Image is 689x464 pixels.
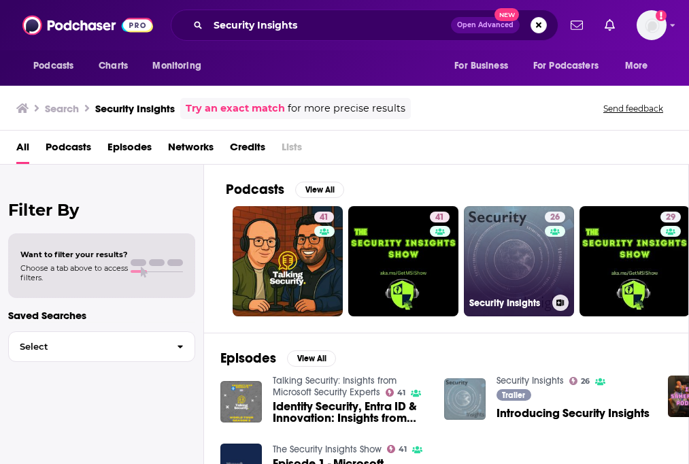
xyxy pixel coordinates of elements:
span: 26 [581,378,590,384]
a: 41 [314,212,334,222]
span: 41 [435,211,444,225]
h2: Filter By [8,200,195,220]
h3: Security Insights [469,297,547,309]
span: Lists [282,136,302,164]
img: Podchaser - Follow, Share and Rate Podcasts [22,12,153,38]
button: Select [8,331,195,362]
span: New [494,8,519,21]
span: Podcasts [33,56,73,76]
a: EpisodesView All [220,350,336,367]
a: Episodes [107,136,152,164]
button: View All [295,182,344,198]
h2: Episodes [220,350,276,367]
span: For Podcasters [533,56,599,76]
a: PodcastsView All [226,181,344,198]
img: Identity Security, Entra ID & Innovation: Insights from Eric Woodruff | MVP Security Insights [220,381,262,422]
h2: Podcasts [226,181,284,198]
span: Select [9,342,166,351]
img: User Profile [637,10,667,40]
a: Try an exact match [186,101,285,116]
span: 41 [397,390,405,396]
span: Choose a tab above to access filters. [20,263,128,282]
a: Show notifications dropdown [565,14,588,37]
button: open menu [445,53,525,79]
img: Introducing Security Insights [444,378,486,420]
a: 26 [545,212,565,222]
a: 26 [569,377,590,385]
span: Charts [99,56,128,76]
button: open menu [24,53,91,79]
button: open menu [143,53,218,79]
h3: Security Insights [95,102,175,115]
p: Saved Searches [8,309,195,322]
span: Logged in as HWrepandcomms [637,10,667,40]
span: Want to filter your results? [20,250,128,259]
h3: Search [45,102,79,115]
span: More [625,56,648,76]
a: Security Insights [497,375,564,386]
span: 41 [399,446,407,452]
button: View All [287,350,336,367]
span: Trailer [502,391,525,399]
button: Send feedback [599,103,667,114]
button: Open AdvancedNew [451,17,520,33]
span: Monitoring [152,56,201,76]
button: open menu [524,53,618,79]
a: 41 [348,206,458,316]
a: Podcasts [46,136,91,164]
a: 41 [387,445,407,453]
span: Open Advanced [457,22,514,29]
span: 26 [550,211,560,225]
div: Search podcasts, credits, & more... [171,10,558,41]
input: Search podcasts, credits, & more... [208,14,451,36]
svg: Add a profile image [656,10,667,21]
button: Show profile menu [637,10,667,40]
a: Identity Security, Entra ID & Innovation: Insights from Eric Woodruff | MVP Security Insights [273,401,428,424]
a: 26Security Insights [464,206,574,316]
a: The Security Insights Show [273,444,382,455]
span: Identity Security, Entra ID & Innovation: Insights from [PERSON_NAME] | MVP Security Insights [273,401,428,424]
a: Talking Security: Insights from Microsoft Security Experts [273,375,397,398]
span: For Business [454,56,508,76]
span: 41 [320,211,329,225]
a: 41 [386,388,406,397]
a: 41 [430,212,450,222]
a: Show notifications dropdown [599,14,620,37]
span: for more precise results [288,101,405,116]
a: 41 [233,206,343,316]
a: Introducing Security Insights [497,408,650,419]
a: Charts [90,53,136,79]
a: All [16,136,29,164]
a: 29 [660,212,681,222]
a: Credits [230,136,265,164]
span: 29 [666,211,675,225]
button: open menu [616,53,665,79]
a: Networks [168,136,214,164]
